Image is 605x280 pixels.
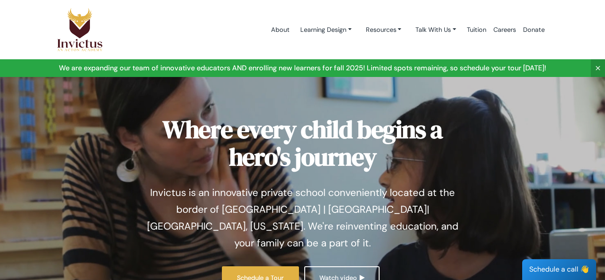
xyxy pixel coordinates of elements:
[490,11,520,49] a: Careers
[141,184,464,252] p: Invictus is an innovative private school conveniently located at the border of [GEOGRAPHIC_DATA] ...
[57,8,103,52] img: Logo
[293,22,359,38] a: Learning Design
[408,22,463,38] a: Talk With Us
[463,11,490,49] a: Tuition
[359,22,409,38] a: Resources
[268,11,293,49] a: About
[141,116,464,170] h1: Where every child begins a hero's journey
[520,11,548,49] a: Donate
[522,259,596,280] div: Schedule a call 👋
